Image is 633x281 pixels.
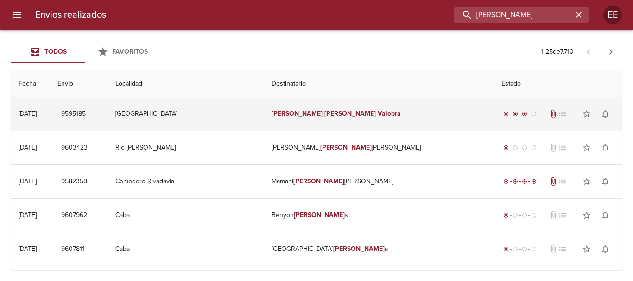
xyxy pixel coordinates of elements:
span: notifications_none [601,143,610,152]
button: Agregar a favoritos [577,138,596,157]
div: EE [603,6,622,24]
span: radio_button_checked [513,111,518,117]
div: [DATE] [19,245,37,253]
span: No tiene pedido asociado [558,211,567,220]
em: [PERSON_NAME] [272,110,323,118]
button: 9603423 [57,139,91,156]
span: star_border [582,244,591,254]
button: 9607962 [57,207,91,224]
div: [DATE] [19,144,37,151]
span: radio_button_unchecked [531,111,537,117]
span: radio_button_checked [531,179,537,184]
button: Agregar a favoritos [577,105,596,123]
button: Activar notificaciones [596,138,614,157]
button: 9582358 [57,173,91,190]
p: 1 - 25 de 7.710 [541,47,574,56]
span: 9607962 [61,210,87,221]
button: Activar notificaciones [596,105,614,123]
div: [DATE] [19,110,37,118]
th: Envio [50,71,108,97]
th: Destinatario [264,71,494,97]
button: Agregar a favoritos [577,172,596,191]
input: buscar [454,7,573,23]
span: notifications_none [601,109,610,119]
span: radio_button_unchecked [513,145,518,150]
div: Tabs Envios [11,41,159,63]
button: Activar notificaciones [596,240,614,258]
span: notifications_none [601,177,610,186]
span: notifications_none [601,244,610,254]
span: Tiene documentos adjuntos [549,109,558,119]
td: Caba [108,232,264,266]
span: radio_button_unchecked [513,246,518,252]
div: Generado [501,143,538,152]
span: star_border [582,211,591,220]
span: Pagina anterior [577,47,600,56]
span: Pagina siguiente [600,41,622,63]
span: radio_button_unchecked [522,145,527,150]
span: radio_button_checked [522,179,527,184]
button: Activar notificaciones [596,172,614,191]
span: Todos [44,48,67,56]
button: 9607811 [57,241,88,258]
span: radio_button_checked [522,111,527,117]
div: [DATE] [19,177,37,185]
div: Generado [501,211,538,220]
h6: Envios realizados [35,7,106,22]
span: 9603423 [61,142,88,154]
span: radio_button_unchecked [522,246,527,252]
button: 9595185 [57,106,89,123]
span: 9607811 [61,244,84,255]
span: radio_button_checked [503,111,509,117]
span: radio_button_checked [503,145,509,150]
em: Valobra [378,110,401,118]
span: No tiene pedido asociado [558,143,567,152]
div: En viaje [501,109,538,119]
span: Favoritos [112,48,148,56]
th: Estado [494,71,622,97]
em: [PERSON_NAME] [294,211,345,219]
span: No tiene documentos adjuntos [549,244,558,254]
span: radio_button_unchecked [513,212,518,218]
td: Caba [108,199,264,232]
button: Agregar a favoritos [577,240,596,258]
td: [PERSON_NAME] [PERSON_NAME] [264,131,494,164]
td: Benyon s [264,199,494,232]
span: 9595185 [61,108,86,120]
span: radio_button_checked [503,212,509,218]
span: radio_button_unchecked [531,246,537,252]
span: notifications_none [601,211,610,220]
td: Rio [PERSON_NAME] [108,131,264,164]
td: Mamani [PERSON_NAME] [264,165,494,198]
span: radio_button_checked [503,246,509,252]
th: Localidad [108,71,264,97]
span: No tiene pedido asociado [558,109,567,119]
td: [GEOGRAPHIC_DATA] [108,97,264,131]
div: Entregado [501,177,538,186]
span: radio_button_unchecked [522,212,527,218]
td: [GEOGRAPHIC_DATA] a [264,232,494,266]
span: radio_button_unchecked [531,145,537,150]
span: Tiene documentos adjuntos [549,177,558,186]
span: No tiene pedido asociado [558,177,567,186]
button: Agregar a favoritos [577,206,596,225]
div: [DATE] [19,211,37,219]
span: radio_button_checked [513,179,518,184]
em: [PERSON_NAME] [293,177,345,185]
em: [PERSON_NAME] [320,144,372,151]
span: No tiene documentos adjuntos [549,211,558,220]
div: Abrir información de usuario [603,6,622,24]
span: No tiene documentos adjuntos [549,143,558,152]
button: Activar notificaciones [596,206,614,225]
em: [PERSON_NAME] [333,245,385,253]
span: star_border [582,177,591,186]
th: Fecha [11,71,50,97]
button: menu [6,4,28,26]
span: radio_button_unchecked [531,212,537,218]
em: [PERSON_NAME] [324,110,376,118]
span: star_border [582,143,591,152]
span: star_border [582,109,591,119]
span: radio_button_checked [503,179,509,184]
span: No tiene pedido asociado [558,244,567,254]
span: 9582358 [61,176,87,187]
